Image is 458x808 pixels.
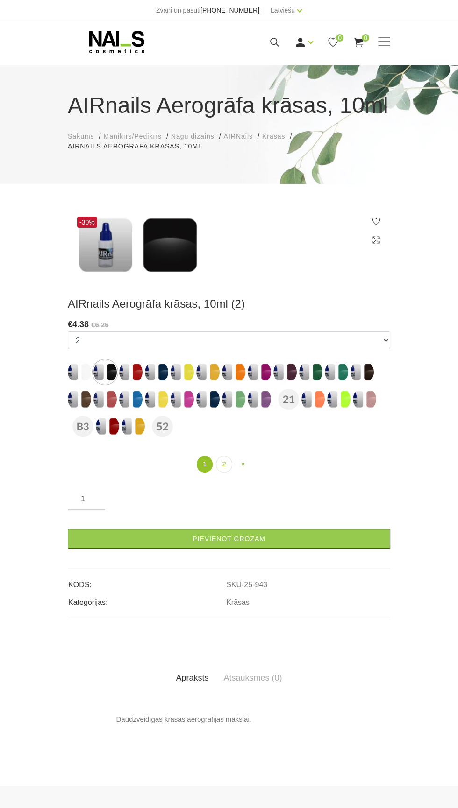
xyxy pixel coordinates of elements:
[200,7,259,14] a: [PHONE_NUMBER]
[68,360,91,384] img: ...
[156,5,259,16] div: Zvani un pasūti
[68,387,91,411] img: ...
[91,321,109,329] s: €6.26
[362,34,369,42] span: 0
[264,5,266,16] span: |
[72,320,89,329] span: 4.38
[226,581,267,589] a: SKU-25-943
[222,360,245,384] img: ...
[196,360,220,384] img: ...
[68,456,390,473] nav: product-offer-list
[72,416,93,437] img: AIRnails Aerogrāfa krāsas, 10ml (B3)
[278,389,299,410] img: AIRnails Aerogrāfa krāsas, 10ml (21)
[116,714,342,725] p: Daudzveidīgas krāsas aerogrāfijas mākslai.
[68,132,94,141] a: Sākums
[168,665,216,691] a: Apraksts
[171,132,215,141] a: Nagu dizains
[171,133,215,140] span: Nagu dizains
[336,34,343,42] span: 0
[325,360,348,384] img: ...
[122,415,145,438] label: Nav atlikumā
[197,456,213,473] a: 1
[119,387,143,411] img: ...
[301,387,325,411] img: ...
[216,665,289,691] a: Atsauksmes (0)
[68,590,226,608] td: Kategorijas:
[248,387,271,411] img: ...
[152,416,173,437] img: AIRnails Aerogrāfa krāsas, 10ml (52)
[216,456,232,473] a: 2
[103,132,161,141] a: Manikīrs/Pedikīrs
[299,360,322,384] img: ...
[353,36,365,48] a: 0
[196,387,220,411] img: ...
[119,360,143,384] img: ...
[271,5,295,16] a: Latviešu
[68,529,390,549] a: Pievienot grozam
[224,133,253,140] span: AIRNails
[103,133,161,140] span: Manikīrs/Pedikīrs
[68,89,390,122] h1: AIRnails Aerogrāfa krāsas, 10ml
[93,360,117,384] img: ...
[262,133,286,140] span: Krāsas
[171,360,194,384] img: ...
[222,387,245,411] label: Nav atlikumā
[145,360,168,384] img: ...
[68,320,72,329] span: €
[248,360,271,384] img: ...
[236,456,250,472] a: Next
[327,387,351,411] img: ...
[68,133,94,140] span: Sākums
[68,573,226,590] td: KODS:
[77,217,97,228] span: -30%
[224,132,253,141] a: AIRNails
[353,387,376,411] img: ...
[68,141,212,151] li: AIRnails Aerogrāfa krāsas, 10ml
[351,360,374,384] img: ...
[96,415,119,438] img: ...
[327,36,339,48] a: 0
[68,297,390,311] h3: AIRnails Aerogrāfa krāsas, 10ml (2)
[93,387,117,411] img: ...
[145,387,168,411] img: ...
[273,360,297,384] img: ...
[241,459,245,467] span: »
[68,207,208,283] img: AIRnails Aerogrāfa krāsas, 10ml
[226,598,250,607] a: Krāsas
[122,415,145,438] img: ...
[222,387,245,411] img: ...
[171,387,194,411] img: ...
[262,132,286,141] a: Krāsas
